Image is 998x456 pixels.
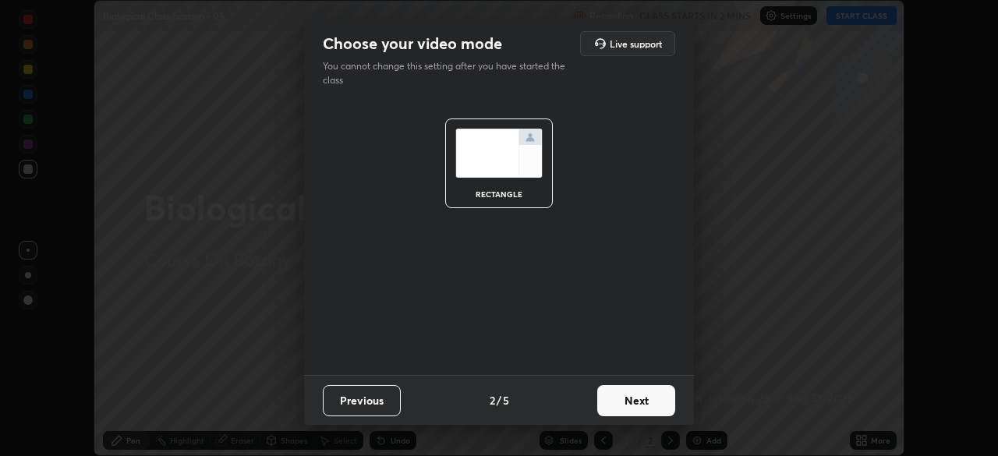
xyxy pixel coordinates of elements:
[323,385,401,416] button: Previous
[610,39,662,48] h5: Live support
[468,190,530,198] div: rectangle
[323,59,575,87] p: You cannot change this setting after you have started the class
[323,34,502,54] h2: Choose your video mode
[455,129,543,178] img: normalScreenIcon.ae25ed63.svg
[497,392,501,408] h4: /
[490,392,495,408] h4: 2
[597,385,675,416] button: Next
[503,392,509,408] h4: 5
